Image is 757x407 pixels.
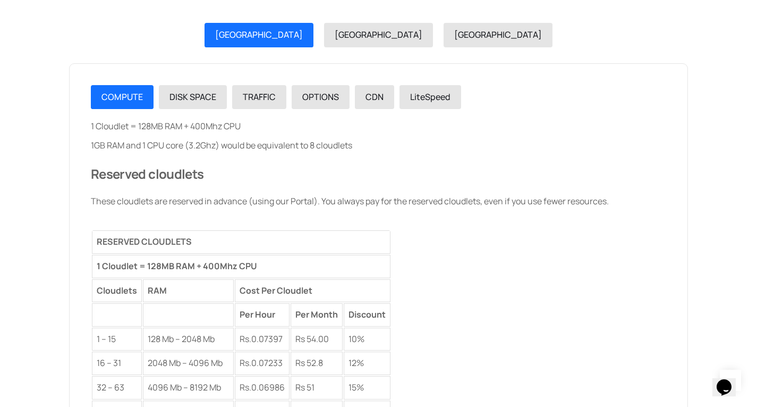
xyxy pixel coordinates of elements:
[143,352,234,375] td: 2048 Mb – 4096 Mb
[365,91,384,103] span: CDN
[291,303,343,327] td: Per Month
[344,352,390,375] td: 12%
[169,91,216,103] span: DISK SPACE
[92,279,142,303] td: Cloudlets
[235,279,390,303] td: Cost Per Cloudlet
[454,29,542,40] span: [GEOGRAPHIC_DATA]
[344,303,390,327] td: Discount
[235,376,290,400] td: Rs.
[143,376,234,400] td: 4096 Mb – 8192 Mb
[143,279,234,303] td: RAM
[712,364,746,396] iframe: chat widget
[235,352,290,375] td: Rs.
[243,91,276,103] span: TRAFFIC
[92,376,142,400] td: 32 – 63
[92,255,390,278] td: 1 Cloudlet = 128MB RAM + 400Mhz CPU
[344,328,390,351] td: 10%
[215,29,303,40] span: [GEOGRAPHIC_DATA]
[101,91,143,103] span: COMPUTE
[410,91,450,103] span: LiteSpeed
[92,230,390,254] th: RESERVED CLOUDLETS
[91,165,203,182] span: Reserved cloudlets
[344,376,390,400] td: 15%
[92,328,142,351] td: 1 – 15
[251,381,285,393] span: 0.06986
[291,376,343,400] td: Rs 51
[251,357,283,369] span: 0.07233
[302,91,339,103] span: OPTIONS
[235,303,290,327] td: Per Hour
[143,328,234,351] td: 128 Mb – 2048 Mb
[92,352,142,375] td: 16 – 31
[251,333,283,345] span: 0.07397
[291,352,343,375] td: Rs 52.8
[335,29,422,40] span: [GEOGRAPHIC_DATA]
[235,328,290,351] td: Rs.
[291,328,343,351] td: Rs 54.00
